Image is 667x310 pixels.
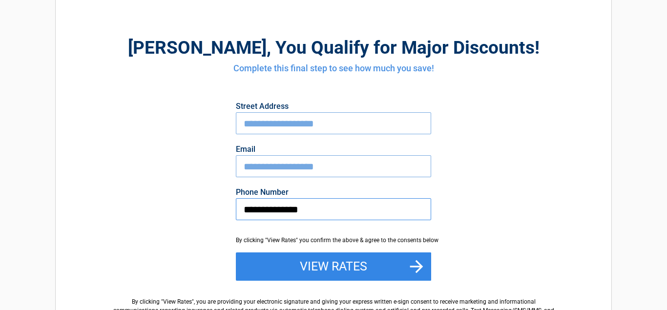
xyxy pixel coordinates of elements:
h4: Complete this final step to see how much you save! [109,62,558,75]
div: By clicking "View Rates" you confirm the above & agree to the consents below [236,236,431,245]
label: Email [236,145,431,153]
label: Street Address [236,103,431,110]
button: View Rates [236,252,431,281]
span: View Rates [163,298,192,305]
label: Phone Number [236,188,431,196]
h2: , You Qualify for Major Discounts! [109,36,558,60]
span: [PERSON_NAME] [128,37,267,58]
